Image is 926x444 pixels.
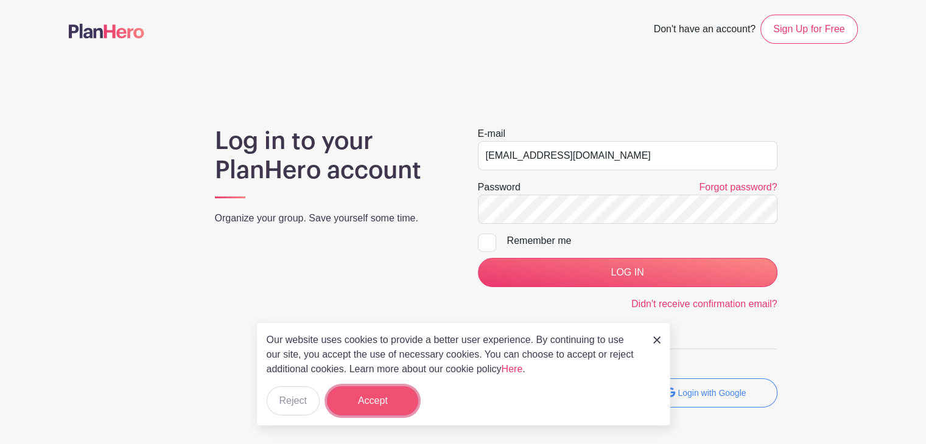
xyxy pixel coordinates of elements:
[635,378,777,408] button: Login with Google
[267,333,640,376] p: Our website uses cookies to provide a better user experience. By continuing to use our site, you ...
[69,24,144,38] img: logo-507f7623f17ff9eddc593b1ce0a138ce2505c220e1c5a4e2b4648c50719b7d32.svg
[631,299,777,309] a: Didn't receive confirmation email?
[678,388,746,398] small: Login with Google
[215,211,449,226] p: Organize your group. Save yourself some time.
[478,141,777,170] input: e.g. julie@eventco.com
[653,17,756,44] span: Don't have an account?
[507,234,777,248] div: Remember me
[760,15,857,44] a: Sign Up for Free
[502,364,523,374] a: Here
[478,127,505,141] label: E-mail
[478,258,777,287] input: LOG IN
[653,336,661,344] img: close_button-5f87c8562297e5c2d7936805f587ecaba9071eb48480494691a3f1689db116b3.svg
[478,180,521,195] label: Password
[699,182,777,192] a: Forgot password?
[327,386,418,415] button: Accept
[215,127,449,185] h1: Log in to your PlanHero account
[267,386,320,415] button: Reject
